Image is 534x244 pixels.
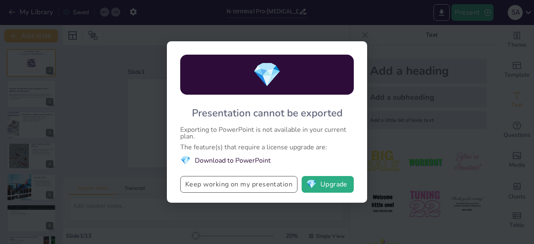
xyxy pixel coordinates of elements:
[180,155,191,166] span: diamond
[180,176,297,193] button: Keep working on my presentation
[252,59,282,91] span: diamond
[306,180,317,189] span: diamond
[180,144,354,151] div: The feature(s) that require a license upgrade are:
[192,106,343,120] div: Presentation cannot be exported
[180,155,354,166] li: Download to PowerPoint
[302,176,354,193] button: diamondUpgrade
[180,126,354,140] div: Exporting to PowerPoint is not available in your current plan.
